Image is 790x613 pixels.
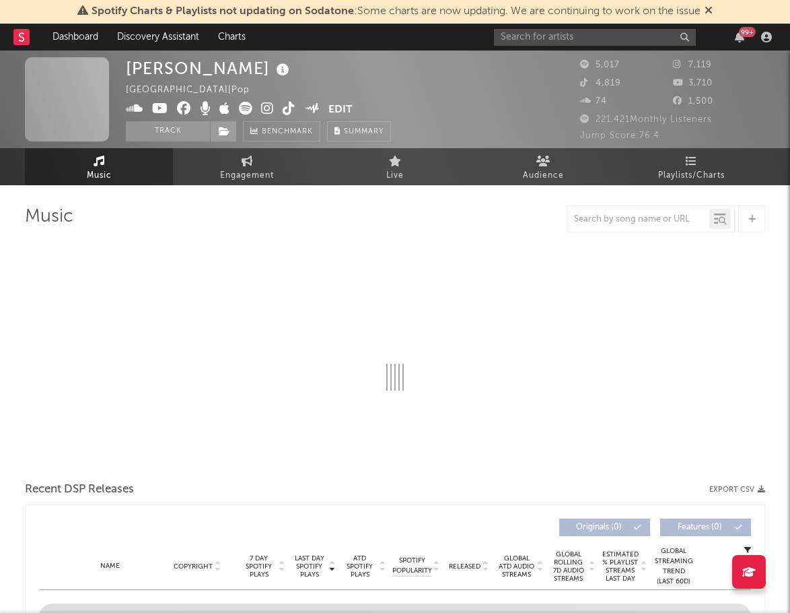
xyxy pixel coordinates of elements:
[449,562,480,571] span: Released
[342,554,378,579] span: ATD Spotify Plays
[126,57,293,79] div: [PERSON_NAME]
[523,168,564,184] span: Audience
[328,102,353,119] button: Edit
[173,148,321,185] a: Engagement
[669,523,731,531] span: Features ( 0 )
[344,128,384,135] span: Summary
[241,554,277,579] span: 7 Day Spotify Plays
[673,97,713,106] span: 1,500
[580,115,712,124] span: 221,421 Monthly Listeners
[174,562,213,571] span: Copyright
[653,546,694,587] div: Global Streaming Trend (Last 60D)
[739,27,756,37] div: 99 +
[25,482,134,498] span: Recent DSP Releases
[580,131,659,140] span: Jump Score: 76.4
[392,556,432,576] span: Spotify Popularity
[673,79,713,88] span: 3,710
[673,61,712,69] span: 7,119
[66,561,154,571] div: Name
[617,148,765,185] a: Playlists/Charts
[494,29,696,46] input: Search for artists
[386,168,404,184] span: Live
[291,554,327,579] span: Last Day Spotify Plays
[321,148,469,185] a: Live
[25,148,173,185] a: Music
[705,6,713,17] span: Dismiss
[126,121,210,141] button: Track
[550,550,587,583] span: Global Rolling 7D Audio Streams
[43,24,108,51] a: Dashboard
[209,24,255,51] a: Charts
[87,168,112,184] span: Music
[243,121,320,141] a: Benchmark
[220,168,274,184] span: Engagement
[92,6,354,17] span: Spotify Charts & Playlists not updating on Sodatone
[498,554,535,579] span: Global ATD Audio Streams
[602,550,639,583] span: Estimated % Playlist Streams Last Day
[559,519,650,536] button: Originals(0)
[327,121,391,141] button: Summary
[580,61,620,69] span: 5,017
[580,79,621,88] span: 4,819
[568,523,630,531] span: Originals ( 0 )
[580,97,607,106] span: 74
[108,24,209,51] a: Discovery Assistant
[126,82,265,98] div: [GEOGRAPHIC_DATA] | Pop
[709,486,765,494] button: Export CSV
[658,168,725,184] span: Playlists/Charts
[567,214,709,225] input: Search by song name or URL
[660,519,751,536] button: Features(0)
[262,124,313,140] span: Benchmark
[735,32,744,42] button: 99+
[469,148,617,185] a: Audience
[92,6,701,17] span: : Some charts are now updating. We are continuing to work on the issue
